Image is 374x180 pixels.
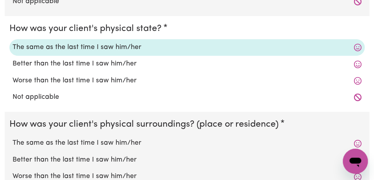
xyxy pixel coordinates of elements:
[13,155,361,165] label: Better than the last time I saw him/her
[13,42,361,53] label: The same as the last time I saw him/her
[9,22,164,36] legend: How was your client's physical state?
[13,138,361,148] label: The same as the last time I saw him/her
[13,59,361,69] label: Better than the last time I saw him/her
[343,149,368,174] iframe: Button to launch messaging window
[13,92,361,102] label: Not applicable
[9,118,282,132] legend: How was your client's physical surroundings? (place or residence)
[13,76,361,86] label: Worse than the last time I saw him/her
